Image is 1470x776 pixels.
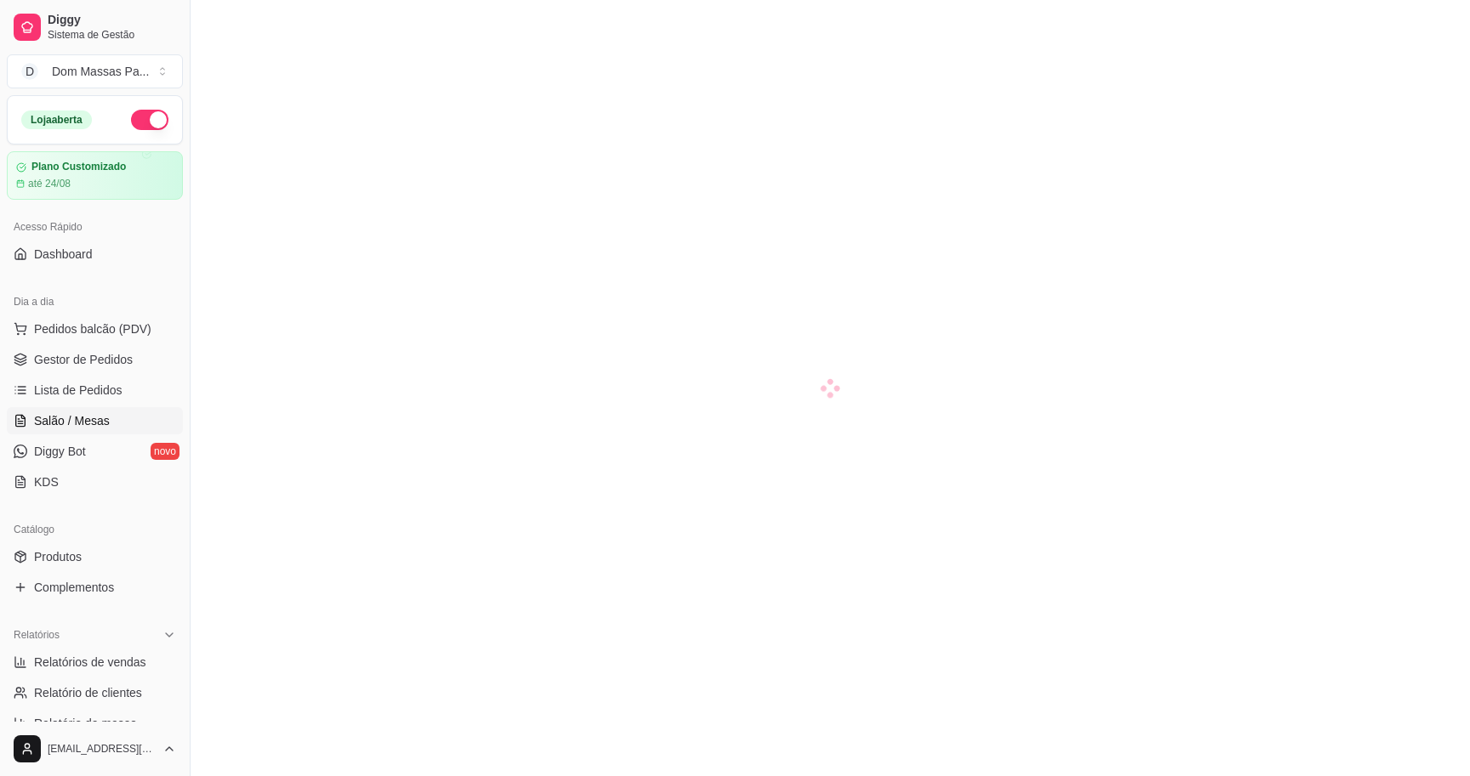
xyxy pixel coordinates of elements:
div: Catálogo [7,516,183,543]
a: Dashboard [7,241,183,268]
div: Dia a dia [7,288,183,315]
a: Plano Customizadoaté 24/08 [7,151,183,200]
div: Acesso Rápido [7,213,183,241]
span: Relatórios de vendas [34,654,146,671]
span: Diggy [48,13,176,28]
button: Pedidos balcão (PDV) [7,315,183,343]
div: Loja aberta [21,110,92,129]
span: Relatório de mesas [34,715,137,732]
span: Relatório de clientes [34,684,142,701]
a: Salão / Mesas [7,407,183,434]
span: Sistema de Gestão [48,28,176,42]
div: Dom Massas Pa ... [52,63,149,80]
span: Complementos [34,579,114,596]
button: Alterar Status [131,110,168,130]
a: Gestor de Pedidos [7,346,183,373]
span: Dashboard [34,246,93,263]
span: D [21,63,38,80]
a: KDS [7,468,183,496]
article: até 24/08 [28,177,71,190]
a: DiggySistema de Gestão [7,7,183,48]
span: Lista de Pedidos [34,382,122,399]
a: Lista de Pedidos [7,377,183,404]
span: [EMAIL_ADDRESS][DOMAIN_NAME] [48,742,156,756]
span: Gestor de Pedidos [34,351,133,368]
a: Diggy Botnovo [7,438,183,465]
span: Pedidos balcão (PDV) [34,320,151,337]
article: Plano Customizado [31,161,126,173]
span: Produtos [34,548,82,565]
span: Salão / Mesas [34,412,110,429]
span: KDS [34,473,59,490]
button: [EMAIL_ADDRESS][DOMAIN_NAME] [7,728,183,769]
a: Relatórios de vendas [7,649,183,676]
a: Relatório de mesas [7,710,183,737]
span: Diggy Bot [34,443,86,460]
a: Complementos [7,574,183,601]
a: Relatório de clientes [7,679,183,706]
button: Select a team [7,54,183,88]
span: Relatórios [14,628,60,642]
a: Produtos [7,543,183,570]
